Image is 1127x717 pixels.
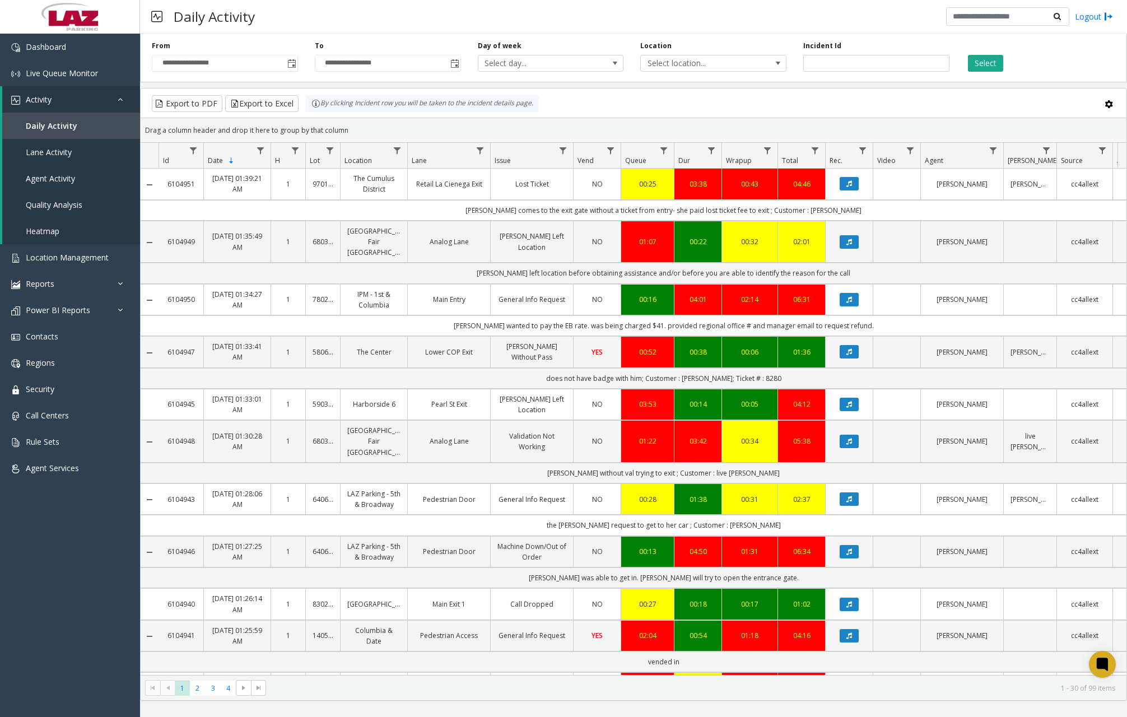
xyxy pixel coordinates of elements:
[206,681,221,696] span: Page 3
[640,41,672,51] label: Location
[1064,294,1106,305] a: cc4allext
[26,41,66,52] span: Dashboard
[211,231,264,252] a: [DATE] 01:35:49 AM
[1064,236,1106,247] a: cc4allext
[928,546,996,557] a: [PERSON_NAME]
[26,199,82,210] span: Quality Analysis
[288,143,303,158] a: H Filter Menu
[152,95,222,112] button: Export to PDF
[165,494,197,505] a: 6104943
[592,436,603,446] span: NO
[415,399,483,409] a: Pearl St Exit
[628,630,667,641] a: 02:04
[785,494,818,505] a: 02:37
[415,546,483,557] a: Pedestrian Door
[141,495,159,504] a: Collapse Details
[26,94,52,105] span: Activity
[313,294,333,305] a: 780264
[165,599,197,609] a: 6104940
[903,143,918,158] a: Video Filter Menu
[26,252,109,263] span: Location Management
[11,280,20,289] img: 'icon'
[497,541,566,562] a: Machine Down/Out of Order
[165,436,197,446] a: 6104948
[152,41,170,51] label: From
[729,494,771,505] a: 00:31
[681,494,715,505] a: 01:38
[310,156,320,165] span: Lot
[26,173,75,184] span: Agent Activity
[141,143,1126,675] div: Data table
[11,306,20,315] img: 'icon'
[478,41,521,51] label: Day of week
[681,347,715,357] div: 00:38
[26,147,72,157] span: Lane Activity
[26,436,59,447] span: Rule Sets
[785,436,818,446] div: 05:38
[628,436,667,446] div: 01:22
[628,179,667,189] div: 00:25
[278,347,299,357] a: 1
[11,333,20,342] img: 'icon'
[497,231,566,252] a: [PERSON_NAME] Left Location
[221,681,236,696] span: Page 4
[785,630,818,641] a: 04:16
[26,120,77,131] span: Daily Activity
[592,295,603,304] span: NO
[785,236,818,247] a: 02:01
[415,179,483,189] a: Retail La Cienega Exit
[175,681,190,696] span: Page 1
[1064,436,1106,446] a: cc4allext
[323,143,338,158] a: Lot Filter Menu
[578,156,594,165] span: Vend
[729,347,771,357] a: 00:06
[390,143,405,158] a: Location Filter Menu
[211,394,264,415] a: [DATE] 01:33:01 AM
[681,236,715,247] div: 00:22
[628,494,667,505] a: 00:28
[681,599,715,609] div: 00:18
[628,294,667,305] a: 00:16
[278,599,299,609] a: 1
[1010,179,1050,189] a: [PERSON_NAME]
[278,546,299,557] a: 1
[315,41,324,51] label: To
[495,156,511,165] span: Issue
[347,541,400,562] a: LAZ Parking - 5th & Broadway
[278,630,299,641] a: 1
[785,399,818,409] a: 04:12
[681,179,715,189] a: 03:38
[26,384,54,394] span: Security
[26,463,79,473] span: Agent Services
[681,294,715,305] a: 04:01
[592,237,603,246] span: NO
[313,494,333,505] a: 640601
[26,331,58,342] span: Contacts
[580,399,614,409] a: NO
[26,278,54,289] span: Reports
[556,143,571,158] a: Issue Filter Menu
[347,226,400,258] a: [GEOGRAPHIC_DATA] Fair [GEOGRAPHIC_DATA]
[313,347,333,357] a: 580645
[415,494,483,505] a: Pedestrian Door
[497,494,566,505] a: General Info Request
[592,179,603,189] span: NO
[313,546,333,557] a: 640601
[11,359,20,368] img: 'icon'
[211,341,264,362] a: [DATE] 01:33:41 AM
[855,143,870,158] a: Rec. Filter Menu
[141,180,159,189] a: Collapse Details
[1010,347,1050,357] a: [PERSON_NAME]
[628,399,667,409] div: 03:53
[785,179,818,189] a: 04:46
[165,399,197,409] a: 6104945
[580,179,614,189] a: NO
[11,69,20,78] img: 'icon'
[26,226,59,236] span: Heatmap
[785,347,818,357] a: 01:36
